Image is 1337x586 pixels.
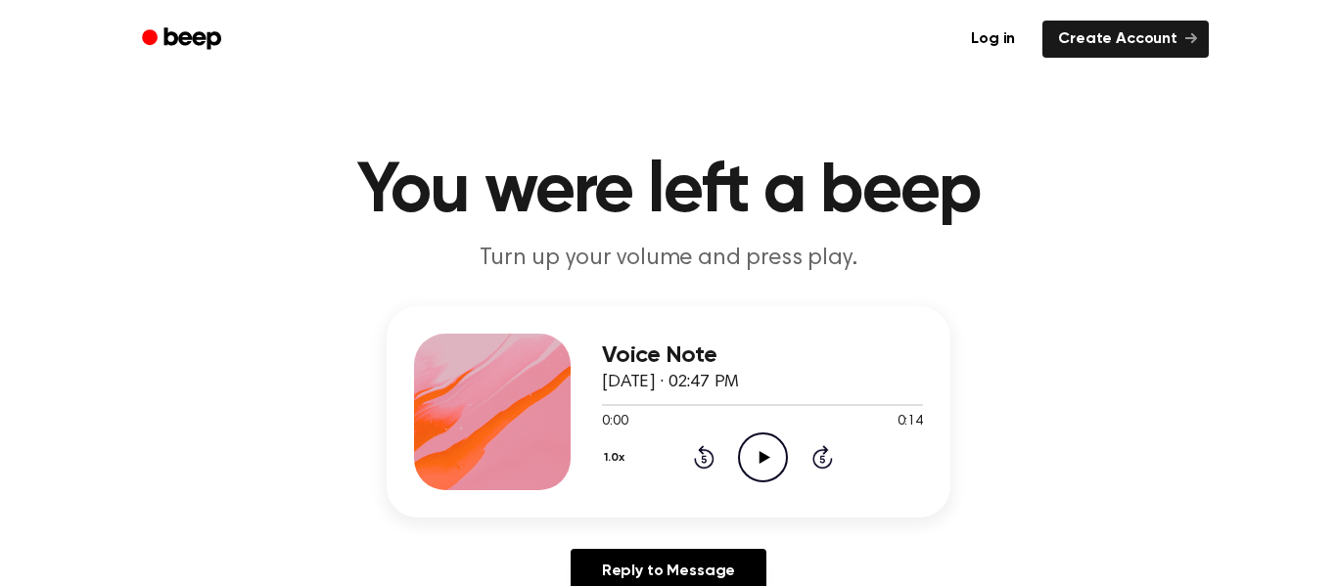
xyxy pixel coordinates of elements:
button: 1.0x [602,441,632,474]
h3: Voice Note [602,342,923,369]
span: [DATE] · 02:47 PM [602,374,739,391]
h1: You were left a beep [167,157,1170,227]
p: Turn up your volume and press play. [293,243,1044,275]
a: Log in [955,21,1031,58]
span: 0:14 [898,412,923,432]
a: Beep [128,21,239,59]
a: Create Account [1042,21,1209,58]
span: 0:00 [602,412,627,432]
